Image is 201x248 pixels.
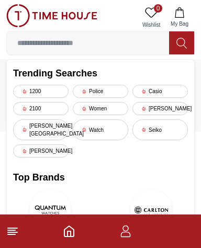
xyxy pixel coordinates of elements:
div: 2100 [13,102,69,115]
img: Quantum [29,189,71,231]
button: My Bag [164,4,195,31]
div: [PERSON_NAME][GEOGRAPHIC_DATA] [13,119,69,140]
div: 1200 [13,85,69,98]
div: Police [73,85,128,98]
div: [PERSON_NAME] [13,144,69,157]
a: 0Wishlist [138,4,164,31]
span: 0 [154,4,162,13]
a: CarltonCarlton [114,189,189,245]
div: Watch [73,119,128,140]
h2: Top Brands [13,170,188,185]
span: Wishlist [138,21,164,29]
a: QuantumQuantum [13,189,88,245]
h2: Trending Searches [13,66,188,81]
div: Women [73,102,128,115]
span: My Bag [166,20,193,28]
div: Casio [132,85,188,98]
div: Seiko [132,119,188,140]
a: Home [63,225,75,238]
img: Carlton [130,189,172,231]
img: ... [6,4,97,27]
div: [PERSON_NAME] [132,102,188,115]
